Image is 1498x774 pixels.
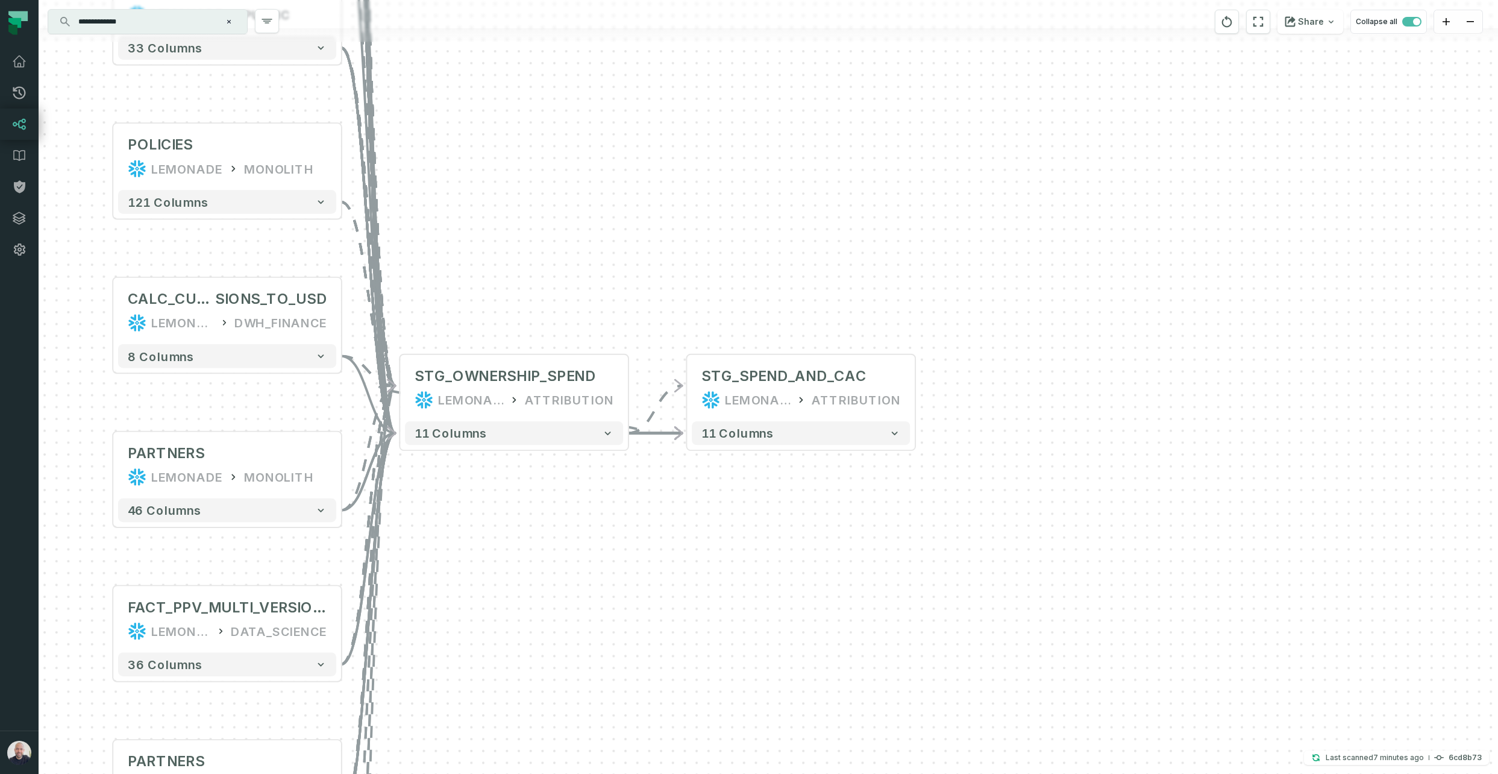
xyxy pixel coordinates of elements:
[1304,750,1489,765] button: Last scanned[DATE] 11:55:39 AM6cd8b73
[341,356,395,433] g: Edge from eb4c2a828bea29bc24c6f2a4d392aa43 to 9c1e95a53f2ca864497abdbe6a9903e6
[1449,754,1482,761] h4: 6cd8b73
[1277,10,1343,34] button: Share
[128,40,202,55] span: 33 columns
[128,290,327,309] div: CALC_CURRENCY_CONVERSIONS_TO_USD
[128,598,327,617] div: FACT_PPV_MULTI_VERSIONS
[215,290,327,309] span: SIONS_TO_USD
[628,386,682,433] g: Edge from 9c1e95a53f2ca864497abdbe6a9903e6 to 06b1143793bfe326c7cca370324aa71c
[151,621,210,640] div: LEMONADE_DWH
[525,391,614,409] div: ATTRIBUTION
[128,752,205,771] div: PARTNERS
[128,195,208,209] span: 121 columns
[128,657,202,672] span: 36 columns
[151,313,213,332] div: LEMONADE_DWH
[244,159,314,178] div: MONOLITH
[128,290,216,309] span: CALC_CURRENCY_CONVER
[341,48,395,386] g: Edge from 100db433e1a8994d5b6b320a432e83bd to 9c1e95a53f2ca864497abdbe6a9903e6
[223,16,235,28] button: Clear search query
[341,356,395,386] g: Edge from eb4c2a828bea29bc24c6f2a4d392aa43 to 9c1e95a53f2ca864497abdbe6a9903e6
[701,367,866,385] div: STG_SPEND_AND_CAC
[1350,10,1427,34] button: Collapse all
[234,313,327,332] div: DWH_FINANCE
[438,391,504,409] div: LEMONADE_DWH
[231,621,327,640] div: DATA_SCIENCE
[1373,753,1424,762] relative-time: Sep 7, 2025, 11:55 AM GMT+3
[1434,10,1458,34] button: zoom in
[128,503,201,518] span: 46 columns
[1326,752,1424,764] p: Last scanned
[701,426,774,441] span: 11 columns
[151,159,222,178] div: LEMONADE
[1458,10,1482,34] button: zoom out
[7,741,31,765] img: avatar of Daniel Ochoa Bimblich
[128,136,193,154] div: POLICIES
[128,349,194,363] span: 8 columns
[151,468,222,486] div: LEMONADE
[812,391,901,409] div: ATTRIBUTION
[415,367,596,385] div: STG_OWNERSHIP_SPEND
[725,391,791,409] div: LEMONADE_DWH
[128,444,205,462] div: PARTNERS
[244,468,314,486] div: MONOLITH
[415,426,487,441] span: 11 columns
